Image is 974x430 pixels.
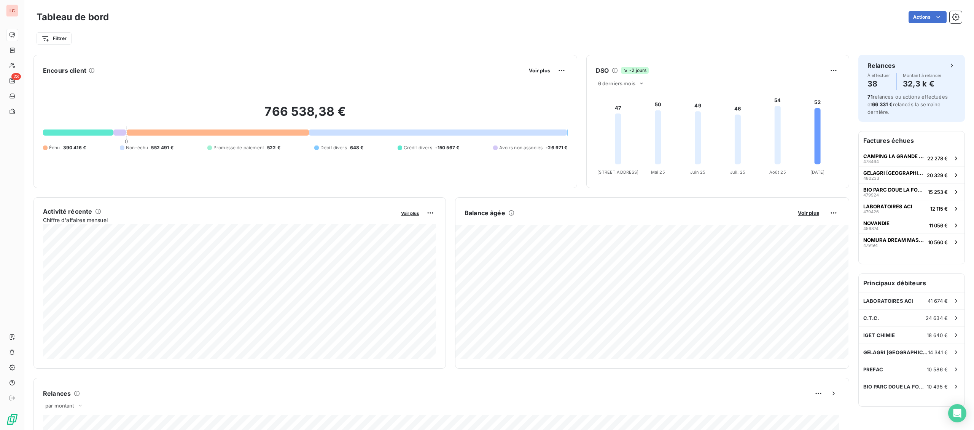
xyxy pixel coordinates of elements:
[621,67,649,74] span: -2 jours
[927,155,948,161] span: 22 278 €
[928,349,948,355] span: 14 341 €
[465,208,505,217] h6: Balance âgée
[928,298,948,304] span: 41 674 €
[930,206,948,212] span: 12 115 €
[863,153,924,159] span: CAMPING LA GRANDE VEYIERE
[350,144,364,151] span: 648 €
[927,384,948,390] span: 10 495 €
[863,170,924,176] span: GELAGRI [GEOGRAPHIC_DATA]
[499,144,543,151] span: Avoirs non associés
[596,66,609,75] h6: DSO
[863,176,879,181] span: 480233
[63,144,86,151] span: 390 416 €
[859,183,964,200] button: BIO PARC DOUE LA FONTAINE47992415 253 €
[6,413,18,425] img: Logo LeanPay
[859,200,964,217] button: LABORATOIRES ACI47942612 115 €
[863,209,879,214] span: 479426
[859,233,964,250] button: NOMURA DREAM MASTER EUROPE47919410 560 €
[903,73,942,78] span: Montant à relancer
[929,222,948,229] span: 11 056 €
[151,144,173,151] span: 552 491 €
[126,144,148,151] span: Non-échu
[43,66,86,75] h6: Encours client
[867,61,895,70] h6: Relances
[867,78,890,90] h4: 38
[859,131,964,150] h6: Factures échues
[6,5,18,17] div: LC
[863,159,879,164] span: 478464
[927,366,948,372] span: 10 586 €
[863,237,925,243] span: NOMURA DREAM MASTER EUROPE
[859,150,964,166] button: CAMPING LA GRANDE VEYIERE47846422 278 €
[43,104,568,127] h2: 766 538,38 €
[598,80,635,86] span: 6 derniers mois
[49,144,60,151] span: Échu
[401,211,419,216] span: Voir plus
[320,144,347,151] span: Débit divers
[43,207,92,216] h6: Activité récente
[867,94,873,100] span: 71
[867,73,890,78] span: À effectuer
[125,138,128,144] span: 0
[903,78,942,90] h4: 32,3 k €
[404,144,432,151] span: Crédit divers
[872,101,893,107] span: 66 331 €
[863,193,879,197] span: 479924
[928,189,948,195] span: 15 253 €
[859,166,964,183] button: GELAGRI [GEOGRAPHIC_DATA]48023320 329 €
[863,220,890,226] span: NOVANDIE
[863,384,927,390] span: BIO PARC DOUE LA FONTAINE
[730,169,745,175] tspan: Juil. 25
[863,298,913,304] span: LABORATOIRES ACI
[863,187,925,193] span: BIO PARC DOUE LA FONTAINE
[863,315,879,321] span: C.T.C.
[529,67,550,74] span: Voir plus
[909,11,947,23] button: Actions
[927,332,948,338] span: 18 640 €
[37,10,109,24] h3: Tableau de bord
[863,243,878,248] span: 479194
[928,239,948,245] span: 10 560 €
[546,144,567,151] span: -26 971 €
[863,203,912,209] span: LABORATOIRES ACI
[769,169,786,175] tspan: Août 25
[863,349,928,355] span: GELAGRI [GEOGRAPHIC_DATA]
[651,169,665,175] tspan: Mai 25
[796,209,821,216] button: Voir plus
[810,169,824,175] tspan: [DATE]
[267,144,280,151] span: 522 €
[37,32,72,45] button: Filtrer
[527,67,552,74] button: Voir plus
[926,315,948,321] span: 24 634 €
[11,73,21,80] span: 23
[798,210,819,216] span: Voir plus
[399,209,421,216] button: Voir plus
[43,216,396,224] span: Chiffre d'affaires mensuel
[45,403,74,409] span: par montant
[597,169,638,175] tspan: [STREET_ADDRESS]
[863,332,895,338] span: IGET CHIMIE
[435,144,460,151] span: -150 567 €
[859,274,964,292] h6: Principaux débiteurs
[859,217,964,233] button: NOVANDIE45687411 056 €
[863,226,879,231] span: 456874
[43,389,71,398] h6: Relances
[948,404,966,422] div: Open Intercom Messenger
[213,144,264,151] span: Promesse de paiement
[867,94,948,115] span: relances ou actions effectuées et relancés la semaine dernière.
[927,172,948,178] span: 20 329 €
[690,169,705,175] tspan: Juin 25
[863,366,883,372] span: PREFAC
